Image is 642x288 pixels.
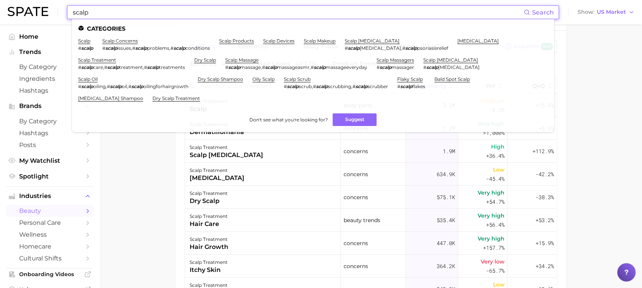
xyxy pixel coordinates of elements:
[19,129,80,137] span: Hashtags
[532,147,554,156] span: +112.9%
[19,63,80,70] span: by Category
[78,83,81,89] span: #
[185,255,557,278] button: scalp treatmentitchy skinconcerns364.2kVery low-65.7%+34.2%
[343,170,368,179] span: concerns
[262,64,265,70] span: #
[402,45,405,51] span: #
[143,83,188,89] span: oilingforhairgrowth
[78,95,143,101] a: [MEDICAL_DATA] shampoo
[6,241,93,252] a: homecare
[185,163,557,186] button: scalp treatment[MEDICAL_DATA]concerns634.9kLow-45.4%-42.2%
[486,151,504,160] span: +36.4%
[345,45,448,51] div: ,
[326,64,367,70] span: massageeveryday
[343,216,380,225] span: beauty trends
[343,239,368,248] span: concerns
[328,83,351,89] span: scrubbing
[397,83,400,89] span: #
[19,87,80,94] span: Hashtags
[152,95,200,101] a: dry scalp treatment
[6,252,93,264] a: cultural shifts
[478,234,504,243] span: Very high
[190,196,228,206] div: dry scalp
[493,165,504,174] span: Low
[304,38,336,44] a: scalp makeup
[437,239,455,248] span: 447.0k
[481,257,504,266] span: Very low
[486,197,504,206] span: +54.7%
[6,268,93,280] a: Onboarding Videos
[483,129,504,136] span: >1,000%
[457,38,499,44] a: [MEDICAL_DATA]
[159,64,185,70] span: treatments
[19,33,80,40] span: Home
[110,83,122,89] em: scalp
[536,170,554,179] span: -42.2%
[367,83,388,89] span: scrubber
[19,193,80,200] span: Industries
[19,173,80,180] span: Spotlight
[284,83,388,89] div: , ,
[277,64,310,70] span: massageasmr
[81,45,93,51] em: scalp
[105,45,117,51] em: scalp
[343,193,368,202] span: concerns
[486,174,504,183] span: -45.4%
[355,83,367,89] em: scalp
[437,193,455,202] span: 575.1k
[6,127,93,139] a: Hashtags
[190,265,228,275] div: itchy skin
[6,229,93,241] a: wellness
[185,140,557,163] button: scalp treatmentscalp [MEDICAL_DATA]concerns1.9mHigh+36.4%+112.9%
[284,83,287,89] span: #
[107,64,119,70] em: scalp
[405,45,417,51] em: scalp
[311,64,314,70] span: #
[343,147,368,156] span: concerns
[185,232,557,255] button: scalp treatmenthair growthconcerns447.0kVery high+157.7%+15.9%
[345,38,400,44] a: scalp [MEDICAL_DATA]
[265,64,277,70] em: scalp
[437,170,455,179] span: 634.9k
[190,212,228,221] div: scalp treatment
[78,45,81,51] span: #
[343,262,368,271] span: concerns
[536,216,554,225] span: +53.2%
[434,76,470,82] a: bald spot scalp
[19,271,80,278] span: Onboarding Videos
[397,76,423,82] a: flaky scalp
[131,83,143,89] em: scalp
[19,157,80,164] span: My Watchlist
[423,57,478,63] a: scalp [MEDICAL_DATA]
[185,209,557,232] button: scalp treatmenthair carebeauty trends535.4kVery high+56.4%+53.2%
[6,139,93,151] a: Posts
[6,31,93,43] a: Home
[426,64,438,70] em: scalp
[483,243,504,252] span: +157.7%
[437,262,455,271] span: 364.2k
[147,64,159,70] em: scalp
[348,45,360,51] em: scalp
[8,7,48,16] img: SPATE
[6,85,93,97] a: Hashtags
[486,266,504,275] span: -65.7%
[380,64,391,70] em: scalp
[536,193,554,202] span: -38.3%
[486,220,504,229] span: +56.4%
[287,83,299,89] em: scalp
[102,45,210,51] div: , ,
[78,64,185,70] div: , ,
[345,45,348,51] span: #
[81,64,93,70] em: scalp
[6,61,93,73] a: by Category
[6,46,93,58] button: Trends
[423,64,426,70] span: #
[6,73,93,85] a: Ingredients
[491,142,504,151] span: High
[332,113,377,126] button: Suggest
[102,45,105,51] span: #
[252,76,275,82] a: oily scalp
[72,6,524,19] input: Search here for a brand, industry, or ingredient
[240,64,261,70] span: massage
[391,64,414,70] span: massager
